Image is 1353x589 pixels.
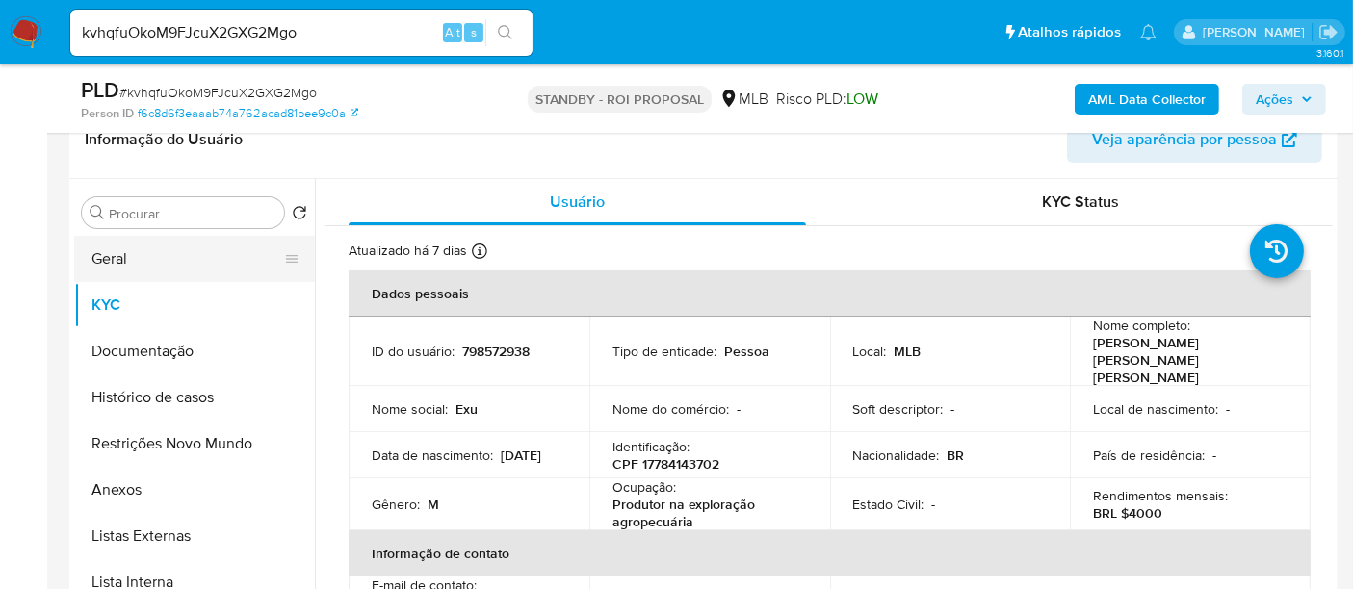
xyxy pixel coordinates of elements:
h1: Informação do Usuário [85,130,243,149]
p: BR [948,447,965,464]
span: Usuário [550,191,605,213]
p: erico.trevizan@mercadopago.com.br [1203,23,1312,41]
button: Veja aparência por pessoa [1067,116,1322,163]
th: Informação de contato [349,530,1311,576]
button: Ações [1242,84,1326,115]
p: País de residência : [1093,447,1205,464]
p: Tipo de entidade : [612,343,716,360]
p: - [1212,447,1216,464]
p: 798572938 [462,343,530,360]
p: Data de nascimento : [372,447,493,464]
div: MLB [719,89,768,110]
span: Risco PLD: [776,89,878,110]
a: f6c8d6f3eaaab74a762acad81bee9c0a [138,105,358,122]
p: Ocupação : [612,478,676,496]
button: AML Data Collector [1075,84,1219,115]
p: Local : [853,343,887,360]
p: Nome completo : [1093,317,1190,334]
span: # kvhqfuOkoM9FJcuX2GXG2Mgo [119,83,317,102]
button: Listas Externas [74,513,315,559]
p: Exu [455,400,478,418]
span: LOW [846,88,878,110]
p: - [1226,400,1230,418]
button: search-icon [485,19,525,46]
button: Anexos [74,467,315,513]
b: Person ID [81,105,134,122]
p: - [932,496,936,513]
p: Pessoa [724,343,769,360]
p: Nacionalidade : [853,447,940,464]
p: STANDBY - ROI PROPOSAL [528,86,712,113]
p: CPF 17784143702 [612,455,719,473]
p: [DATE] [501,447,541,464]
button: Geral [74,236,299,282]
p: [PERSON_NAME] [PERSON_NAME] [PERSON_NAME] [1093,334,1280,386]
span: s [471,23,477,41]
button: Retornar ao pedido padrão [292,205,307,226]
p: Estado Civil : [853,496,924,513]
input: Procurar [109,205,276,222]
button: Histórico de casos [74,374,315,421]
p: Rendimentos mensais : [1093,487,1228,504]
p: Gênero : [372,496,420,513]
p: MLB [895,343,922,360]
p: Soft descriptor : [853,400,944,418]
span: KYC Status [1043,191,1120,213]
span: Alt [445,23,460,41]
button: KYC [74,282,315,328]
input: Pesquise usuários ou casos... [70,20,533,45]
th: Dados pessoais [349,270,1311,317]
span: Ações [1256,84,1293,115]
b: PLD [81,74,119,105]
p: BRL $4000 [1093,504,1162,522]
p: Nome social : [372,400,448,418]
p: Produtor na exploração agropecuária [612,496,799,530]
a: Notificações [1140,24,1157,40]
p: Identificação : [612,438,690,455]
span: Veja aparência por pessoa [1092,116,1277,163]
p: Local de nascimento : [1093,400,1218,418]
p: Atualizado há 7 dias [349,242,467,260]
p: ID do usuário : [372,343,455,360]
a: Sair [1318,22,1339,42]
button: Restrições Novo Mundo [74,421,315,467]
button: Documentação [74,328,315,374]
p: M [428,496,439,513]
p: - [737,400,741,418]
span: Atalhos rápidos [1018,22,1121,42]
span: 3.160.1 [1316,45,1343,61]
p: - [951,400,955,418]
p: Nome do comércio : [612,400,729,418]
button: Procurar [90,205,105,220]
b: AML Data Collector [1088,84,1206,115]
